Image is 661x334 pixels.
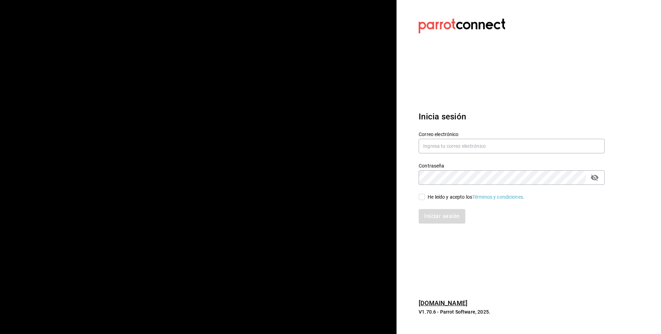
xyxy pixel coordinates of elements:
[419,110,605,123] h3: Inicia sesión
[472,194,524,200] a: Términos y condiciones.
[428,193,524,201] div: He leído y acepto los
[419,163,605,168] label: Contraseña
[419,132,605,137] label: Correo electrónico
[419,308,605,315] p: V1.70.6 - Parrot Software, 2025.
[419,139,605,153] input: Ingresa tu correo electrónico
[419,299,467,307] a: [DOMAIN_NAME]
[589,172,601,183] button: passwordField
